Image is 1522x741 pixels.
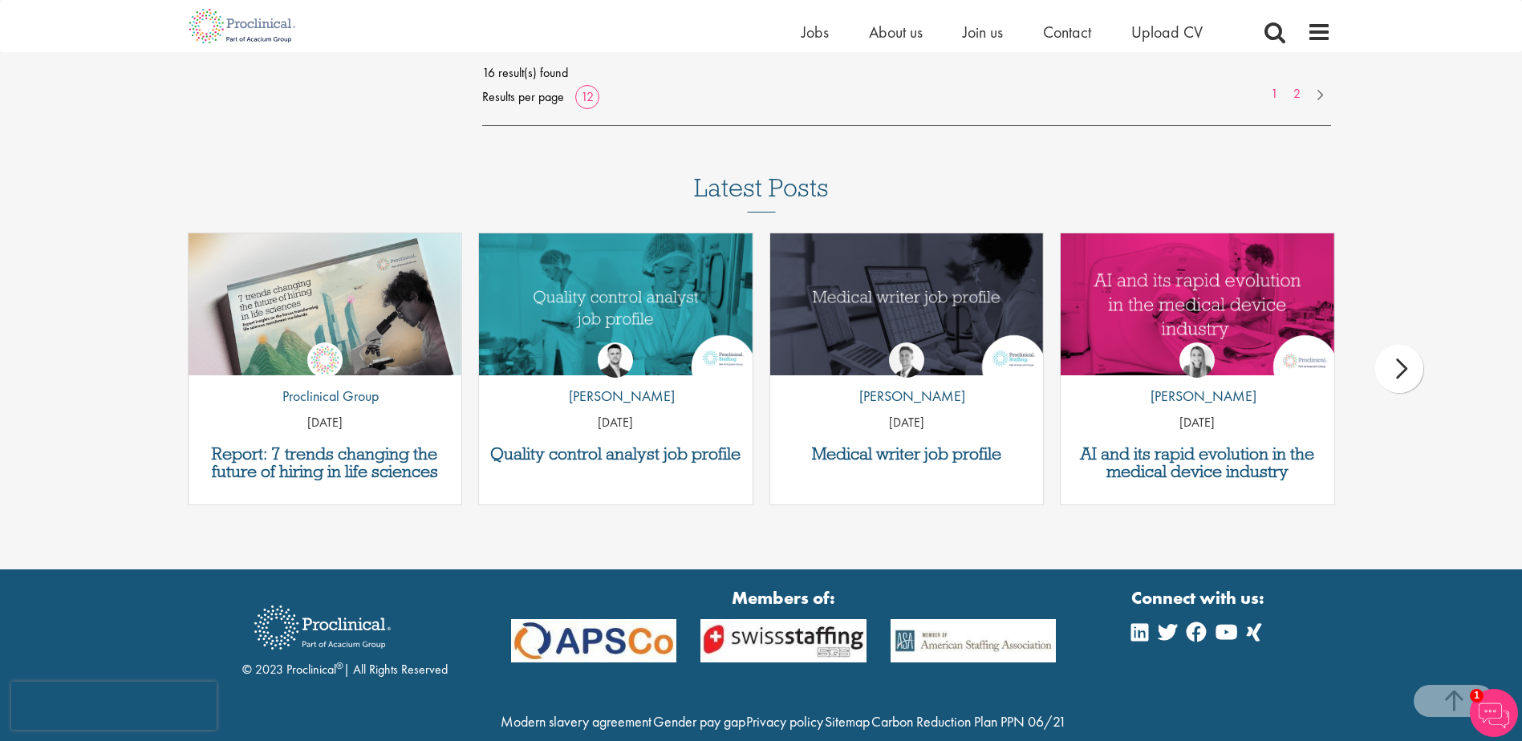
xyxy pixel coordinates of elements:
[694,174,829,213] h3: Latest Posts
[270,342,379,415] a: Proclinical Group Proclinical Group
[1138,342,1256,415] a: Hannah Burke [PERSON_NAME]
[189,233,462,387] img: Proclinical: Life sciences hiring trends report 2025
[242,594,403,661] img: Proclinical Recruitment
[1131,585,1268,610] strong: Connect with us:
[653,712,745,731] a: Gender pay gap
[802,22,829,43] a: Jobs
[746,712,823,731] a: Privacy policy
[963,22,1003,43] a: Join us
[1138,386,1256,407] p: [PERSON_NAME]
[869,22,923,43] a: About us
[479,233,753,375] img: quality control analyst job profile
[1069,445,1326,480] a: AI and its rapid evolution in the medical device industry
[1375,345,1423,393] div: next
[1470,689,1518,737] img: Chatbot
[482,85,564,109] span: Results per page
[871,712,1066,731] a: Carbon Reduction Plan PPN 06/21
[307,342,343,378] img: Proclinical Group
[688,619,879,663] img: APSCo
[557,386,675,407] p: [PERSON_NAME]
[889,342,924,378] img: George Watson
[270,386,379,407] p: Proclinical Group
[189,414,462,432] p: [DATE]
[499,619,689,663] img: APSCo
[1043,22,1091,43] a: Contact
[557,342,675,415] a: Joshua Godden [PERSON_NAME]
[879,619,1069,663] img: APSCo
[598,342,633,378] img: Joshua Godden
[575,88,599,105] a: 12
[336,659,343,672] sup: ®
[825,712,870,731] a: Sitemap
[1061,233,1334,375] img: AI and Its Impact on the Medical Device Industry | Proclinical
[189,233,462,375] a: Link to a post
[487,445,745,463] a: Quality control analyst job profile
[1179,342,1215,378] img: Hannah Burke
[511,585,1057,610] strong: Members of:
[770,233,1044,375] a: Link to a post
[770,414,1044,432] p: [DATE]
[1470,689,1483,703] span: 1
[1061,414,1334,432] p: [DATE]
[847,386,965,407] p: [PERSON_NAME]
[242,593,448,679] div: © 2023 Proclinical | All Rights Reserved
[847,342,965,415] a: George Watson [PERSON_NAME]
[778,445,1036,463] a: Medical writer job profile
[1061,233,1334,375] a: Link to a post
[501,712,651,731] a: Modern slavery agreement
[479,414,753,432] p: [DATE]
[770,233,1044,375] img: Medical writer job profile
[11,682,217,730] iframe: reCAPTCHA
[479,233,753,375] a: Link to a post
[1285,85,1309,103] a: 2
[1131,22,1203,43] a: Upload CV
[482,61,1331,85] span: 16 result(s) found
[1263,85,1286,103] a: 1
[197,445,454,480] a: Report: 7 trends changing the future of hiring in life sciences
